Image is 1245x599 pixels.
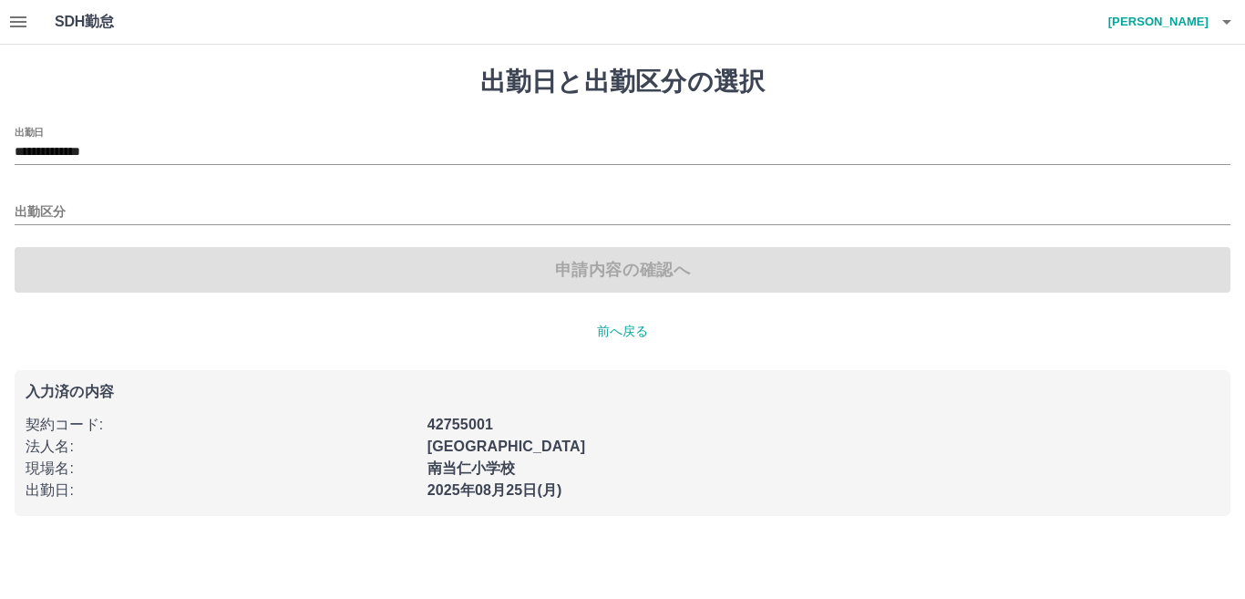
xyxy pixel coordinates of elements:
p: 出勤日 : [26,480,417,501]
p: 法人名 : [26,436,417,458]
p: 現場名 : [26,458,417,480]
h1: 出勤日と出勤区分の選択 [15,67,1230,98]
b: 42755001 [427,417,493,432]
p: 入力済の内容 [26,385,1219,399]
p: 前へ戻る [15,322,1230,341]
b: [GEOGRAPHIC_DATA] [427,439,586,454]
b: 南当仁小学校 [427,460,516,476]
b: 2025年08月25日(月) [427,482,562,498]
label: 出勤日 [15,125,44,139]
p: 契約コード : [26,414,417,436]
